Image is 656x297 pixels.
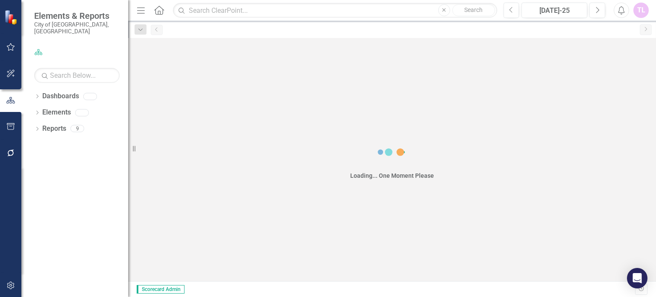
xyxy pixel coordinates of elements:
[4,10,19,25] img: ClearPoint Strategy
[521,3,587,18] button: [DATE]-25
[524,6,584,16] div: [DATE]-25
[137,285,184,294] span: Scorecard Admin
[34,11,120,21] span: Elements & Reports
[633,3,649,18] button: TL
[350,171,434,180] div: Loading... One Moment Please
[452,4,495,16] button: Search
[173,3,497,18] input: Search ClearPoint...
[34,21,120,35] small: City of [GEOGRAPHIC_DATA], [GEOGRAPHIC_DATA]
[34,68,120,83] input: Search Below...
[42,91,79,101] a: Dashboards
[464,6,483,13] span: Search
[42,108,71,118] a: Elements
[627,268,647,288] div: Open Intercom Messenger
[70,125,84,132] div: 9
[42,124,66,134] a: Reports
